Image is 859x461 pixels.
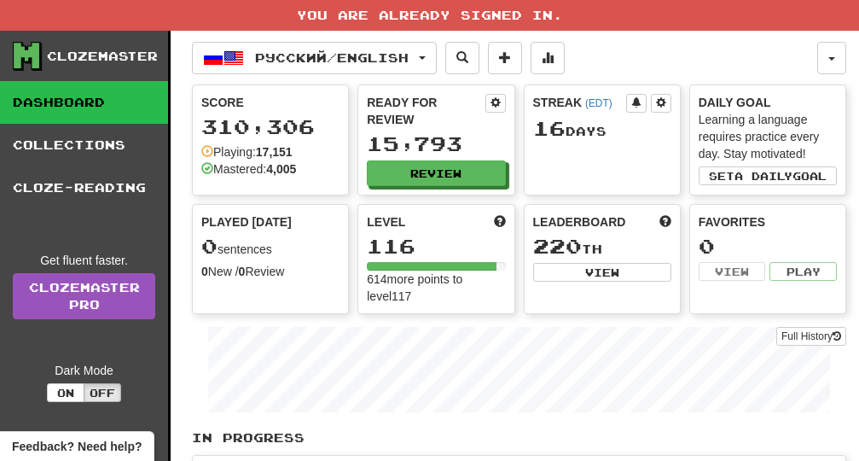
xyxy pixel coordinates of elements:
[367,133,505,155] div: 15,793
[367,160,505,186] button: Review
[201,234,218,258] span: 0
[659,213,671,230] span: This week in points, UTC
[201,116,340,137] div: 310,306
[367,271,505,305] div: 614 more points to level 117
[13,252,155,269] div: Get fluent faster.
[533,94,626,111] div: Streak
[367,236,505,257] div: 116
[47,48,158,65] div: Clozemaster
[367,213,405,230] span: Level
[699,213,837,230] div: Favorites
[47,383,84,402] button: On
[445,42,479,74] button: Search sentences
[201,213,292,230] span: Played [DATE]
[533,236,671,258] div: th
[201,160,296,178] div: Mastered:
[734,170,792,182] span: a daily
[533,234,582,258] span: 220
[201,265,208,278] strong: 0
[699,262,766,281] button: View
[255,50,409,65] span: Русский / English
[699,236,837,257] div: 0
[84,383,121,402] button: Off
[192,42,437,74] button: Русский/English
[533,263,671,282] button: View
[488,42,522,74] button: Add sentence to collection
[239,265,246,278] strong: 0
[494,213,506,230] span: Score more points to level up
[585,97,612,109] a: (EDT)
[201,263,340,280] div: New / Review
[13,273,155,319] a: ClozemasterPro
[533,118,671,140] div: Day s
[266,162,296,176] strong: 4,005
[533,213,626,230] span: Leaderboard
[769,262,837,281] button: Play
[533,116,566,140] span: 16
[699,94,837,111] div: Daily Goal
[256,145,293,159] strong: 17,151
[201,236,340,258] div: sentences
[201,143,293,160] div: Playing:
[367,94,485,128] div: Ready for Review
[531,42,565,74] button: More stats
[699,166,837,185] button: Seta dailygoal
[12,438,142,455] span: Open feedback widget
[776,327,846,346] button: Full History
[192,429,846,446] p: In Progress
[699,111,837,162] div: Learning a language requires practice every day. Stay motivated!
[201,94,340,111] div: Score
[13,362,155,379] div: Dark Mode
